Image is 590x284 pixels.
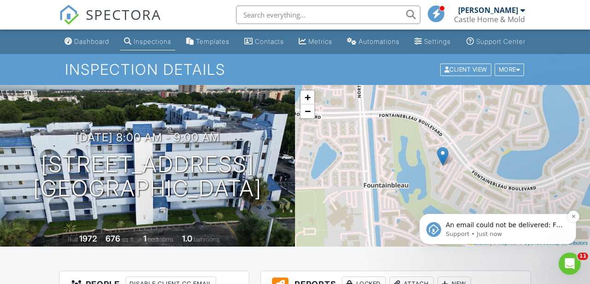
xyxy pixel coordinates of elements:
[182,234,192,243] div: 1.0
[454,15,525,24] div: Castle Home & Mold
[301,91,314,104] a: Zoom in
[40,65,159,74] p: An email could not be delivered: For more information, view Why emails don't get delivered (Suppo...
[343,33,403,50] a: Automations (Basic)
[440,63,491,76] div: Client View
[424,37,451,45] div: Settings
[305,91,311,103] span: +
[59,5,79,25] img: The Best Home Inspection Software - Spectora
[106,234,120,243] div: 676
[437,147,448,166] img: Marker
[301,104,314,118] a: Zoom out
[33,152,262,201] h1: [STREET_ADDRESS] [GEOGRAPHIC_DATA]
[21,66,35,81] img: Profile image for Support
[439,66,494,73] a: Client View
[308,37,332,45] div: Metrics
[578,253,588,260] span: 11
[183,33,233,50] a: Templates
[458,6,518,15] div: [PERSON_NAME]
[559,253,581,275] iframe: Intercom live chat
[411,33,454,50] a: Settings
[14,58,171,89] div: message notification from Support, Just now. An email could not be delivered: For more informatio...
[359,37,400,45] div: Automations
[241,33,288,50] a: Contacts
[463,33,529,50] a: Support Center
[295,33,336,50] a: Metrics
[196,37,230,45] div: Templates
[495,63,525,76] div: More
[476,37,525,45] div: Support Center
[305,105,311,117] span: −
[134,37,171,45] div: Inspections
[236,6,420,24] input: Search everything...
[406,156,590,259] iframe: Intercom notifications message
[194,236,220,243] span: bathrooms
[86,5,161,24] span: SPECTORA
[120,33,175,50] a: Inspections
[61,33,113,50] a: Dashboard
[79,234,97,243] div: 1972
[255,37,284,45] div: Contacts
[122,236,135,243] span: sq. ft.
[65,61,525,78] h1: Inspection Details
[40,74,159,83] p: Message from Support, sent Just now
[143,234,147,243] div: 1
[162,55,174,67] button: Dismiss notification
[148,236,173,243] span: bedrooms
[59,12,161,32] a: SPECTORA
[76,131,220,144] h3: [DATE] 8:00 am - 9:00 am
[74,37,109,45] div: Dashboard
[68,236,78,243] span: Built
